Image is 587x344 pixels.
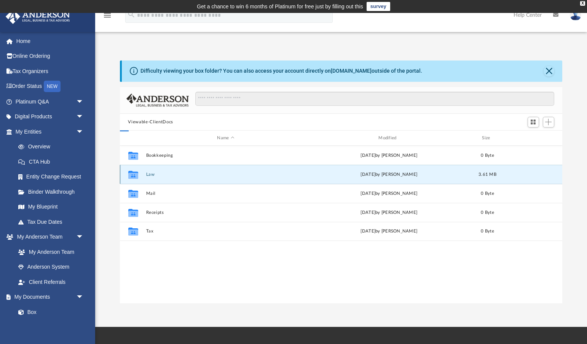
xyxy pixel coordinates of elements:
a: My Blueprint [11,199,91,215]
button: Tax [146,229,306,234]
a: Order StatusNEW [5,79,95,94]
a: Digital Productsarrow_drop_down [5,109,95,124]
div: [DATE] by [PERSON_NAME] [309,152,469,159]
a: CTA Hub [11,154,95,169]
input: Search files and folders [195,92,554,106]
button: Bookkeeping [146,153,306,158]
div: grid [120,146,563,304]
a: survey [367,2,390,11]
button: Law [146,172,306,177]
div: [DATE] by [PERSON_NAME] [309,190,469,197]
div: [DATE] by [PERSON_NAME] [309,228,469,235]
div: NEW [44,81,61,92]
span: 0 Byte [481,229,494,233]
span: arrow_drop_down [76,94,91,110]
div: close [580,1,585,6]
div: id [506,135,559,142]
span: 0 Byte [481,210,494,215]
a: Tax Due Dates [11,214,95,229]
div: Modified [309,135,469,142]
div: Get a chance to win 6 months of Platinum for free just by filling out this [197,2,363,11]
div: [DATE] by [PERSON_NAME] [309,209,469,216]
span: arrow_drop_down [76,124,91,140]
span: 3.61 MB [479,172,496,177]
a: Online Ordering [5,49,95,64]
button: Viewable-ClientDocs [128,119,173,126]
span: arrow_drop_down [76,290,91,305]
div: Difficulty viewing your box folder? You can also access your account directly on outside of the p... [140,67,422,75]
a: [DOMAIN_NAME] [331,68,372,74]
i: menu [103,11,112,20]
button: Add [543,117,554,127]
a: My Anderson Teamarrow_drop_down [5,229,91,245]
a: My Entitiesarrow_drop_down [5,124,95,139]
a: Box [11,304,88,320]
span: 0 Byte [481,191,494,196]
a: Binder Walkthrough [11,184,95,199]
a: Overview [11,139,95,154]
a: menu [103,14,112,20]
a: Platinum Q&Aarrow_drop_down [5,94,95,109]
a: My Documentsarrow_drop_down [5,290,91,305]
a: My Anderson Team [11,244,88,260]
a: Anderson System [11,260,91,275]
span: arrow_drop_down [76,109,91,125]
a: Tax Organizers [5,64,95,79]
span: 0 Byte [481,153,494,158]
div: [DATE] by [PERSON_NAME] [309,171,469,178]
button: Switch to Grid View [528,117,539,127]
img: Anderson Advisors Platinum Portal [3,9,72,24]
span: arrow_drop_down [76,229,91,245]
i: search [127,10,136,19]
a: Client Referrals [11,274,91,290]
a: Home [5,33,95,49]
img: User Pic [570,10,581,21]
div: Size [472,135,502,142]
a: Entity Change Request [11,169,95,185]
div: id [123,135,142,142]
div: Name [145,135,305,142]
button: Mail [146,191,306,196]
button: Close [544,66,554,76]
button: Receipts [146,210,306,215]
